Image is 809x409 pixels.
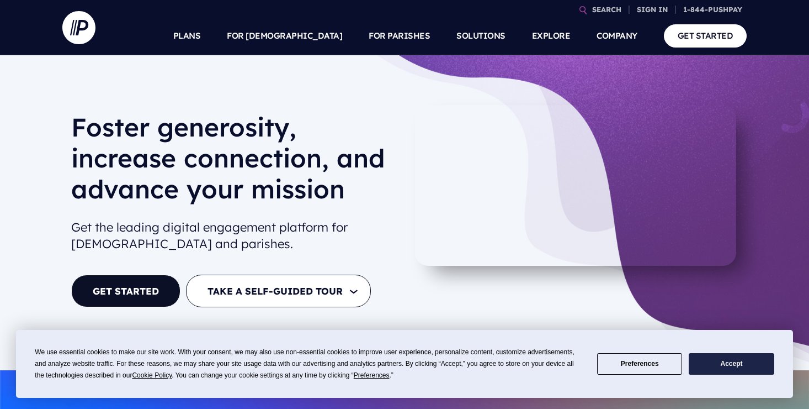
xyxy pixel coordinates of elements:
[597,353,682,375] button: Preferences
[456,17,505,55] a: SOLUTIONS
[186,275,371,307] button: TAKE A SELF-GUIDED TOUR
[16,330,793,398] div: Cookie Consent Prompt
[689,353,774,375] button: Accept
[71,112,396,213] h1: Foster generosity, increase connection, and advance your mission
[227,17,342,55] a: FOR [DEMOGRAPHIC_DATA]
[71,275,180,307] a: GET STARTED
[369,17,430,55] a: FOR PARISHES
[354,371,390,379] span: Preferences
[71,214,396,258] h2: Get the leading digital engagement platform for [DEMOGRAPHIC_DATA] and parishes.
[132,371,172,379] span: Cookie Policy
[532,17,571,55] a: EXPLORE
[597,17,637,55] a: COMPANY
[664,24,747,47] a: GET STARTED
[35,347,584,381] div: We use essential cookies to make our site work. With your consent, we may also use non-essential ...
[173,17,201,55] a: PLANS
